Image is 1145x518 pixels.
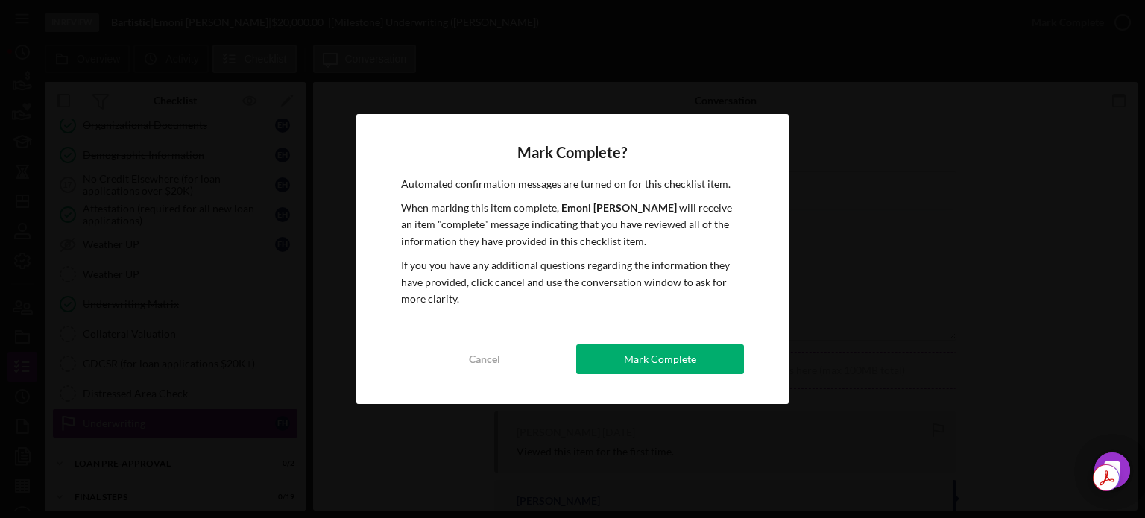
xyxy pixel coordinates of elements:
button: Mark Complete [576,344,744,374]
button: Cancel [401,344,569,374]
h4: Mark Complete? [401,144,745,161]
p: When marking this item complete, will receive an item "complete" message indicating that you have... [401,200,745,250]
p: Automated confirmation messages are turned on for this checklist item. [401,176,745,192]
b: Emoni [PERSON_NAME] [561,201,677,214]
div: Mark Complete [624,344,696,374]
p: If you you have any additional questions regarding the information they have provided, click canc... [401,257,745,307]
div: Cancel [469,344,500,374]
div: Open Intercom Messenger [1094,452,1130,488]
